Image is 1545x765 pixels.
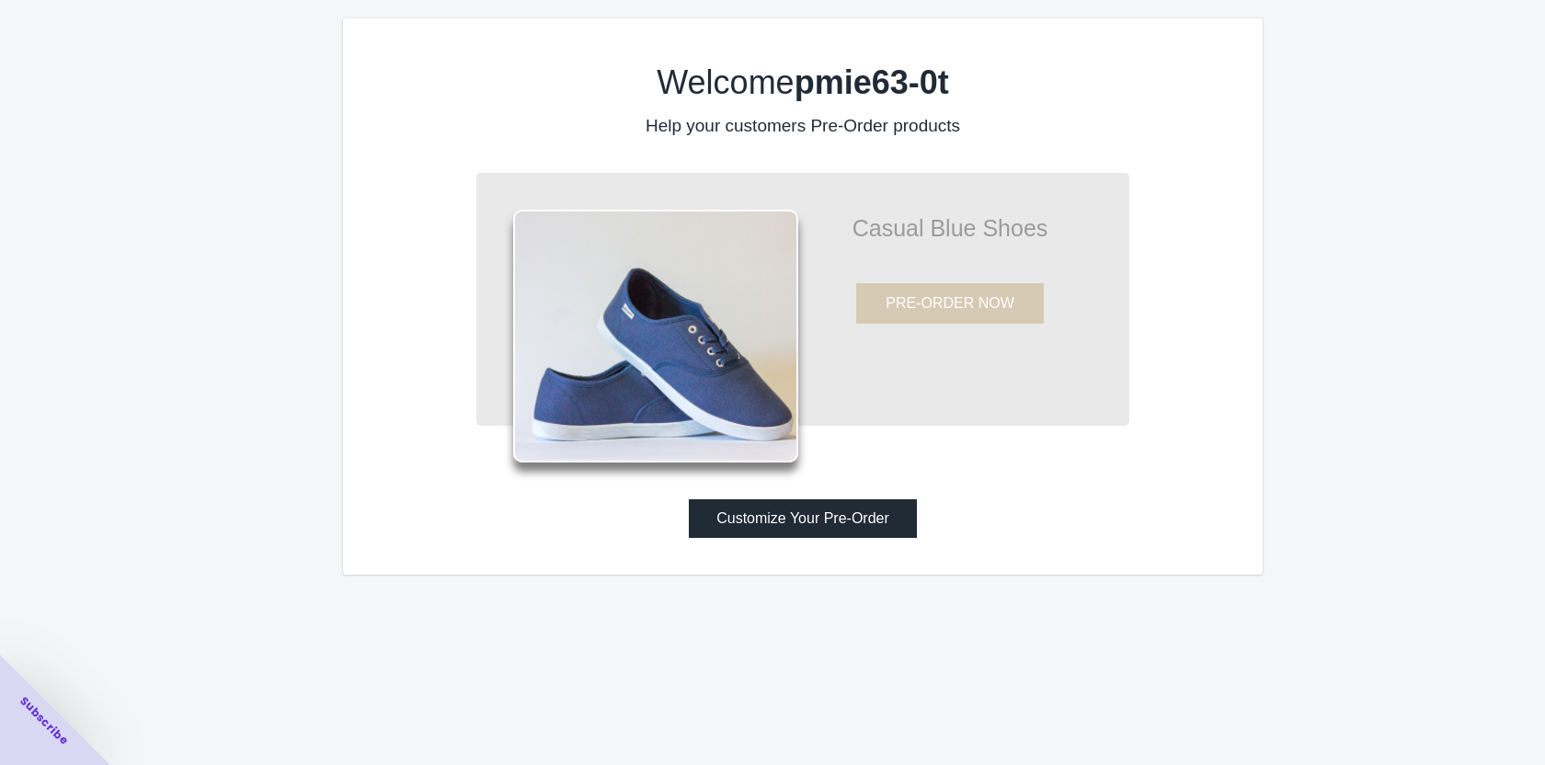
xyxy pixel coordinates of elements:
[646,116,960,135] label: Help your customers Pre-Order products
[856,283,1044,324] button: PRE-ORDER NOW
[17,693,72,748] span: Subscribe
[798,219,1102,237] p: Casual Blue Shoes
[657,63,948,101] label: Welcome
[689,499,917,538] button: Customize Your Pre-Order
[795,63,949,101] b: pmie63-0t
[513,210,798,462] img: shoes.png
